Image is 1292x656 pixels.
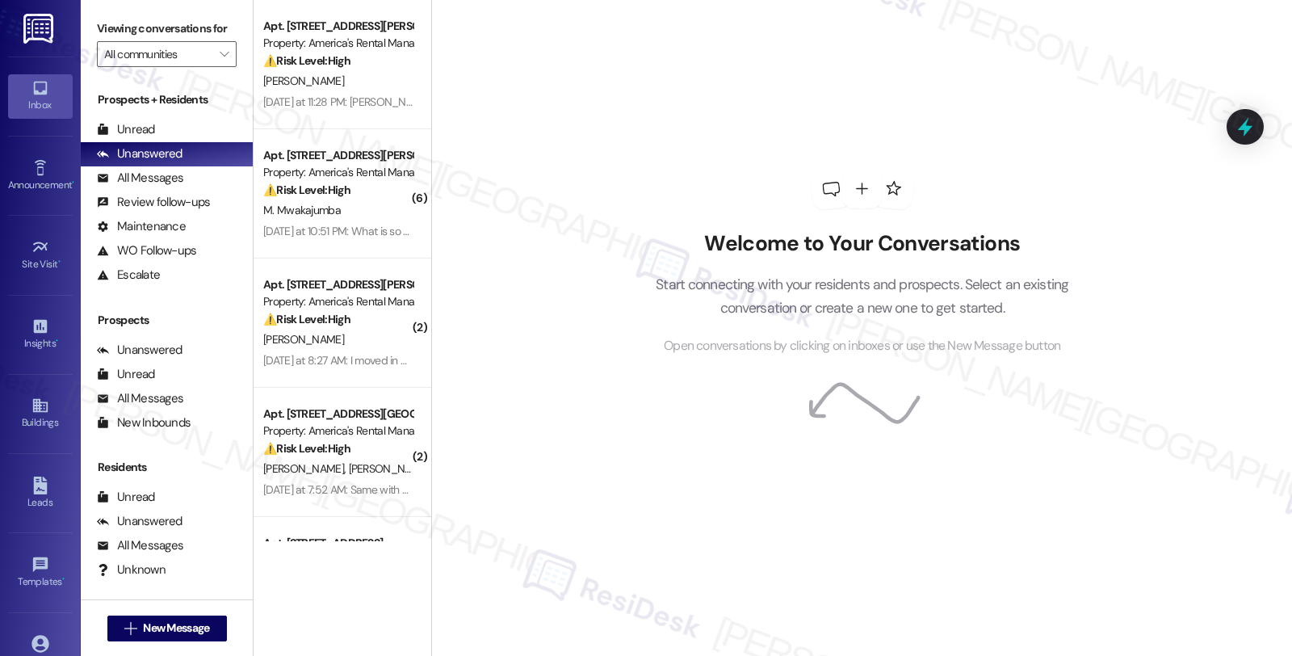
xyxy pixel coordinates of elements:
[8,233,73,277] a: Site Visit •
[56,335,58,347] span: •
[263,482,510,497] div: [DATE] at 7:52 AM: Same with other things plugged in
[8,74,73,118] a: Inbox
[263,53,350,68] strong: ⚠️ Risk Level: High
[81,91,253,108] div: Prospects + Residents
[23,14,57,44] img: ResiDesk Logo
[58,256,61,267] span: •
[263,423,413,439] div: Property: America's Rental Managers Portfolio
[97,145,182,162] div: Unanswered
[97,170,183,187] div: All Messages
[107,616,227,641] button: New Message
[97,489,155,506] div: Unread
[124,622,136,635] i: 
[97,366,155,383] div: Unread
[631,231,1093,257] h2: Welcome to Your Conversations
[263,164,413,181] div: Property: America's Rental Managers Portfolio
[97,513,182,530] div: Unanswered
[631,273,1093,319] p: Start connecting with your residents and prospects. Select an existing conversation or create a n...
[97,390,183,407] div: All Messages
[263,441,350,456] strong: ⚠️ Risk Level: High
[143,620,209,637] span: New Message
[97,414,191,431] div: New Inbounds
[97,561,166,578] div: Unknown
[263,312,350,326] strong: ⚠️ Risk Level: High
[263,353,445,368] div: [DATE] at 8:27 AM: I moved in on [DATE]
[62,574,65,585] span: •
[8,313,73,356] a: Insights •
[349,461,430,476] span: [PERSON_NAME]
[97,267,160,284] div: Escalate
[8,551,73,595] a: Templates •
[263,293,413,310] div: Property: America's Rental Managers Portfolio
[263,461,349,476] span: [PERSON_NAME]
[81,459,253,476] div: Residents
[97,342,182,359] div: Unanswered
[72,177,74,188] span: •
[263,35,413,52] div: Property: America's Rental Managers Portfolio
[104,41,211,67] input: All communities
[97,242,196,259] div: WO Follow-ups
[263,332,344,347] span: [PERSON_NAME]
[263,18,413,35] div: Apt. [STREET_ADDRESS][PERSON_NAME][PERSON_NAME]
[664,336,1060,356] span: Open conversations by clicking on inboxes or use the New Message button
[263,203,341,217] span: M. Mwakajumba
[81,312,253,329] div: Prospects
[263,95,960,109] div: [DATE] at 11:28 PM: [PERSON_NAME] probably resigning my lease but if i buy a house before then do...
[97,218,186,235] div: Maintenance
[97,537,183,554] div: All Messages
[97,194,210,211] div: Review follow-ups
[263,276,413,293] div: Apt. [STREET_ADDRESS][PERSON_NAME]
[8,472,73,515] a: Leads
[263,74,344,88] span: [PERSON_NAME]
[263,224,626,238] div: [DATE] at 10:51 PM: What is so hard for sending someone to come take a look?
[263,183,350,197] strong: ⚠️ Risk Level: High
[8,392,73,435] a: Buildings
[263,147,413,164] div: Apt. [STREET_ADDRESS][PERSON_NAME], [STREET_ADDRESS][PERSON_NAME]
[263,406,413,423] div: Apt. [STREET_ADDRESS][GEOGRAPHIC_DATA][STREET_ADDRESS]
[97,16,237,41] label: Viewing conversations for
[263,535,413,552] div: Apt. [STREET_ADDRESS]
[97,121,155,138] div: Unread
[220,48,229,61] i: 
